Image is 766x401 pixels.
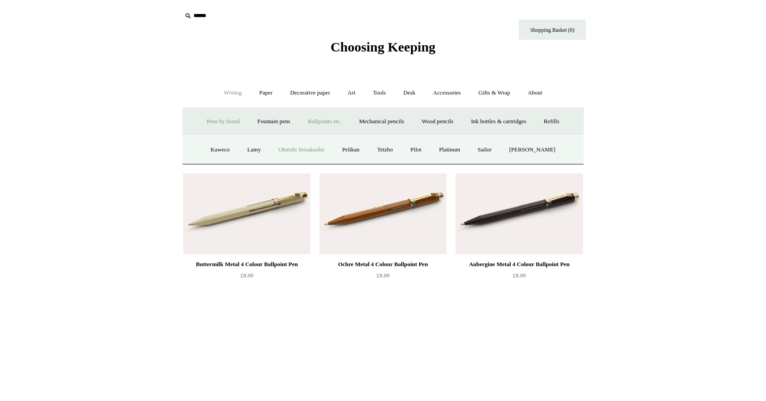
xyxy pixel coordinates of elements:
[396,81,424,105] a: Desk
[425,81,469,105] a: Accessories
[251,81,281,105] a: Paper
[319,173,447,254] img: Ochre Metal 4 Colour Ballpoint Pen
[536,110,568,134] a: Refills
[456,259,583,296] a: Aubergine Metal 4 Colour Ballpoint Pen £8.00
[319,173,447,254] a: Ochre Metal 4 Colour Ballpoint Pen Ochre Metal 4 Colour Ballpoint Pen
[319,259,447,296] a: Ochre Metal 4 Colour Ballpoint Pen £8.00
[340,81,363,105] a: Art
[431,138,468,162] a: Platinum
[456,173,583,254] a: Aubergine Metal 4 Colour Ballpoint Pen Aubergine Metal 4 Colour Ballpoint Pen
[185,259,308,270] div: Buttermilk Metal 4 Colour Ballpoint Pen
[249,110,298,134] a: Fountain pens
[199,110,248,134] a: Pens by brand
[469,138,499,162] a: Sailor
[240,272,253,279] span: £8.00
[334,138,368,162] a: Pelikan
[183,173,310,254] img: Buttermilk Metal 4 Colour Ballpoint Pen
[520,81,551,105] a: About
[470,81,518,105] a: Gifts & Wrap
[365,81,394,105] a: Tools
[239,138,269,162] a: Lamy
[202,138,238,162] a: Kaweco
[402,138,430,162] a: Pilot
[351,110,412,134] a: Mechanical pencils
[456,173,583,254] img: Aubergine Metal 4 Colour Ballpoint Pen
[300,110,349,134] a: Ballpoints etc.
[322,259,444,270] div: Ochre Metal 4 Colour Ballpoint Pen
[376,272,389,279] span: £8.00
[331,47,435,53] a: Choosing Keeping
[413,110,461,134] a: Wood pencils
[519,20,586,40] a: Shopping Basket (0)
[216,81,250,105] a: Writing
[282,81,338,105] a: Decorative paper
[369,138,401,162] a: Tetzbo
[183,259,310,296] a: Buttermilk Metal 4 Colour Ballpoint Pen £8.00
[501,138,564,162] a: [PERSON_NAME]
[458,259,581,270] div: Aubergine Metal 4 Colour Ballpoint Pen
[270,138,332,162] a: Ohnishi Seisakusho
[512,272,525,279] span: £8.00
[183,173,310,254] a: Buttermilk Metal 4 Colour Ballpoint Pen Buttermilk Metal 4 Colour Ballpoint Pen
[463,110,534,134] a: Ink bottles & cartridges
[331,39,435,54] span: Choosing Keeping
